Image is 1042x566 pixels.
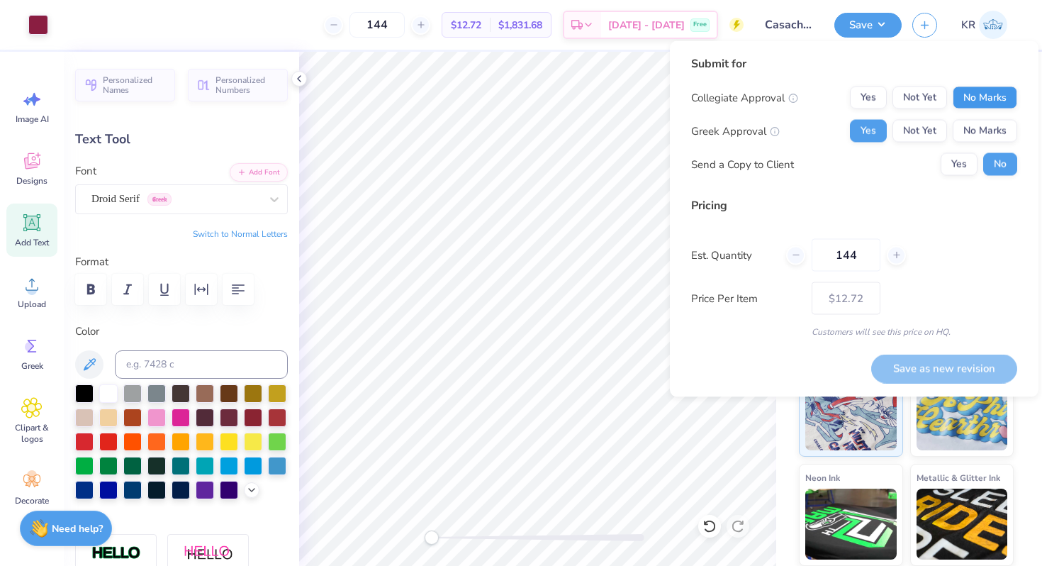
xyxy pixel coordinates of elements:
span: Designs [16,175,47,187]
button: Yes [850,87,887,109]
input: e.g. 7428 c [115,350,288,379]
button: Switch to Normal Letters [193,228,288,240]
a: KR [955,11,1014,39]
span: Personalized Names [103,75,167,95]
span: Decorate [15,495,49,506]
button: Personalized Numbers [188,69,288,101]
button: Not Yet [892,120,947,143]
div: Send a Copy to Client [691,156,794,172]
button: Yes [850,120,887,143]
input: – – [812,239,880,272]
div: Text Tool [75,130,288,149]
img: Stroke [91,545,141,562]
button: No [983,153,1017,176]
img: Neon Ink [805,489,897,560]
div: Collegiate Approval [691,89,798,106]
span: Neon Ink [805,470,840,485]
button: No Marks [953,120,1017,143]
strong: Need help? [52,522,103,536]
button: Save [834,13,902,38]
div: Customers will see this price on HQ. [691,326,1017,338]
input: – – [349,12,405,38]
span: Upload [18,299,46,310]
img: Metallic & Glitter Ink [917,489,1008,560]
span: KR [961,17,975,33]
span: $1,831.68 [498,18,542,33]
div: Pricing [691,197,1017,214]
label: Format [75,254,288,270]
button: Personalized Names [75,69,175,101]
span: Free [693,20,707,30]
span: [DATE] - [DATE] [608,18,685,33]
span: Clipart & logos [9,422,55,445]
span: Personalized Numbers [215,75,279,95]
button: Add Font [230,163,288,182]
label: Color [75,323,288,340]
span: Greek [21,360,43,372]
label: Font [75,163,96,179]
input: Untitled Design [754,11,824,39]
div: Greek Approval [691,123,780,139]
img: Kaylee Rivera [979,11,1007,39]
div: Submit for [691,55,1017,72]
label: Est. Quantity [691,247,775,263]
span: Image AI [16,113,49,125]
button: No Marks [953,87,1017,109]
span: Add Text [15,237,49,248]
button: Yes [941,153,977,176]
button: Not Yet [892,87,947,109]
img: Shadow [184,545,233,562]
span: Metallic & Glitter Ink [917,470,1000,485]
label: Price Per Item [691,290,801,306]
img: Puff Ink [917,379,1008,450]
img: Standard [805,379,897,450]
div: Accessibility label [425,531,439,545]
span: $12.72 [451,18,481,33]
